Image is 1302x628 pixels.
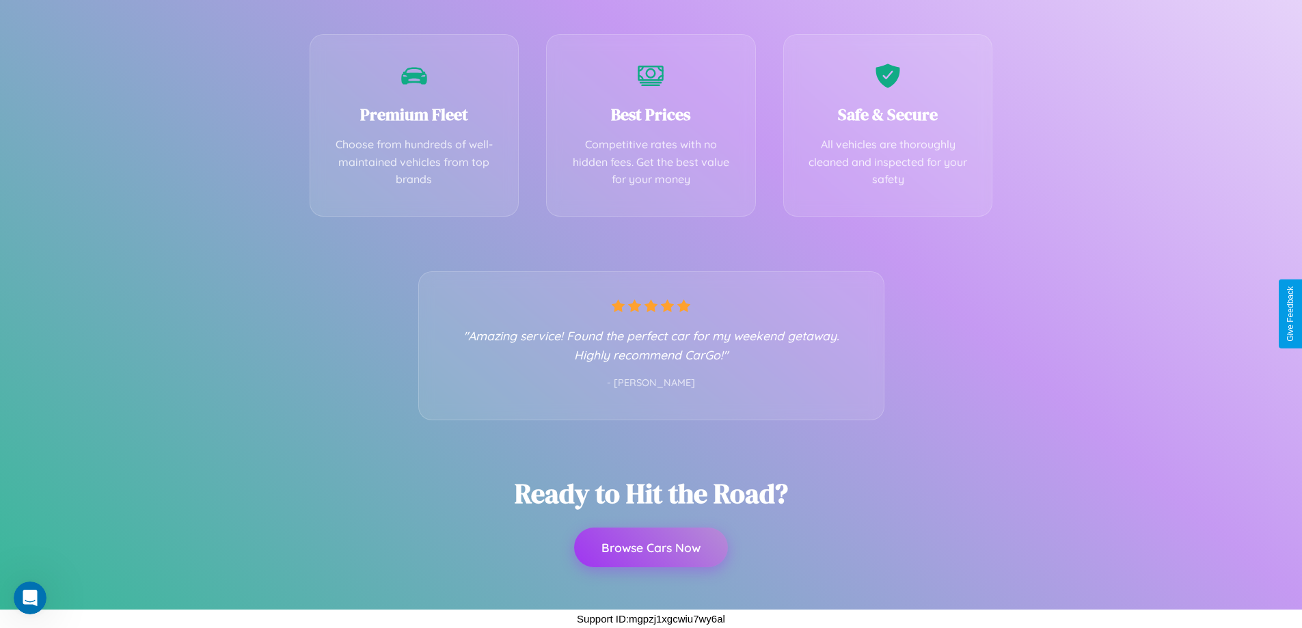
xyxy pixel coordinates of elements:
[331,136,498,189] p: Choose from hundreds of well-maintained vehicles from top brands
[446,326,856,364] p: "Amazing service! Found the perfect car for my weekend getaway. Highly recommend CarGo!"
[804,103,972,126] h3: Safe & Secure
[567,136,735,189] p: Competitive rates with no hidden fees. Get the best value for your money
[446,374,856,392] p: - [PERSON_NAME]
[804,136,972,189] p: All vehicles are thoroughly cleaned and inspected for your safety
[567,103,735,126] h3: Best Prices
[515,475,788,512] h2: Ready to Hit the Road?
[331,103,498,126] h3: Premium Fleet
[1286,286,1295,342] div: Give Feedback
[574,528,728,567] button: Browse Cars Now
[577,610,725,628] p: Support ID: mgpzj1xgcwiu7wy6al
[14,582,46,614] iframe: Intercom live chat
